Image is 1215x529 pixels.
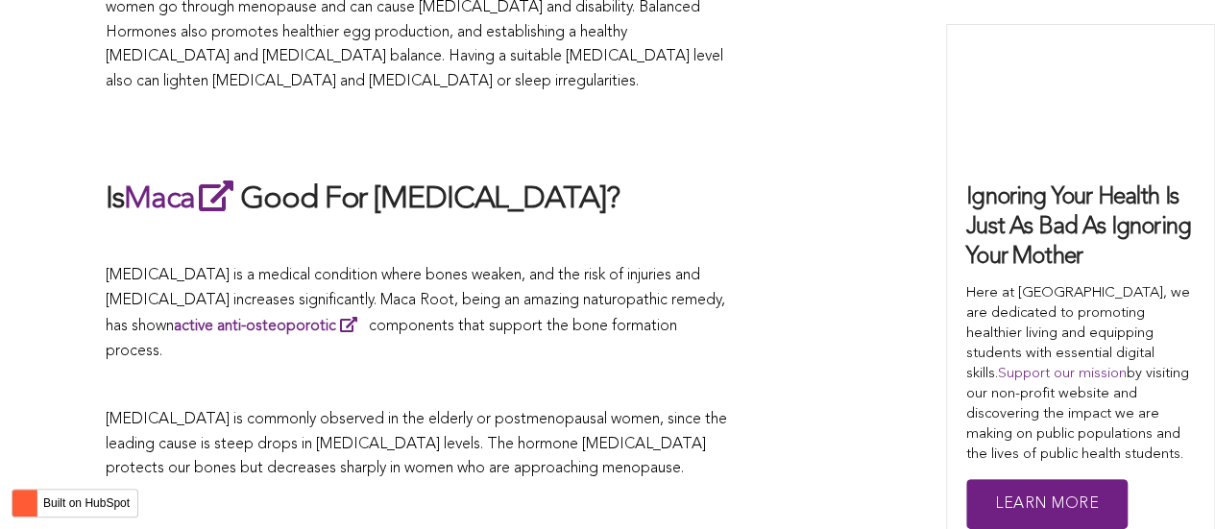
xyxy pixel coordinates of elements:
[106,412,727,476] span: [MEDICAL_DATA] is commonly observed in the elderly or postmenopausal women, since the leading cau...
[12,492,36,515] img: HubSpot sprocket logo
[12,489,138,517] button: Built on HubSpot
[106,177,730,221] h2: Is Good For [MEDICAL_DATA]?
[124,184,240,215] a: Maca
[1119,437,1215,529] iframe: Chat Widget
[174,319,365,334] a: active anti-osteoporotic
[36,491,137,516] label: Built on HubSpot
[106,268,725,359] span: [MEDICAL_DATA] is a medical condition where bones weaken, and the risk of injuries and [MEDICAL_D...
